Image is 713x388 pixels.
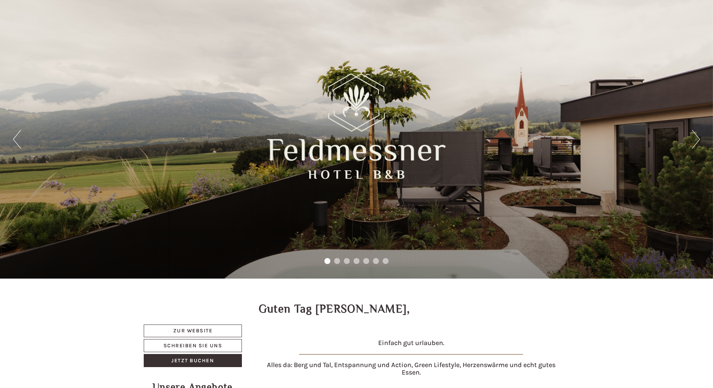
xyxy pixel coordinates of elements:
a: Zur Website [144,325,242,337]
h1: Guten Tag [PERSON_NAME], [259,303,410,315]
a: Schreiben Sie uns [144,339,242,352]
a: Jetzt buchen [144,354,242,367]
button: Next [692,130,700,149]
img: image [299,354,523,355]
h4: Alles da: Berg und Tal, Entspannung und Action, Green Lifestyle, Herzenswärme und echt gutes Essen. [264,361,558,376]
h4: Einfach gut urlauben. [264,339,558,347]
button: Previous [13,130,21,149]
